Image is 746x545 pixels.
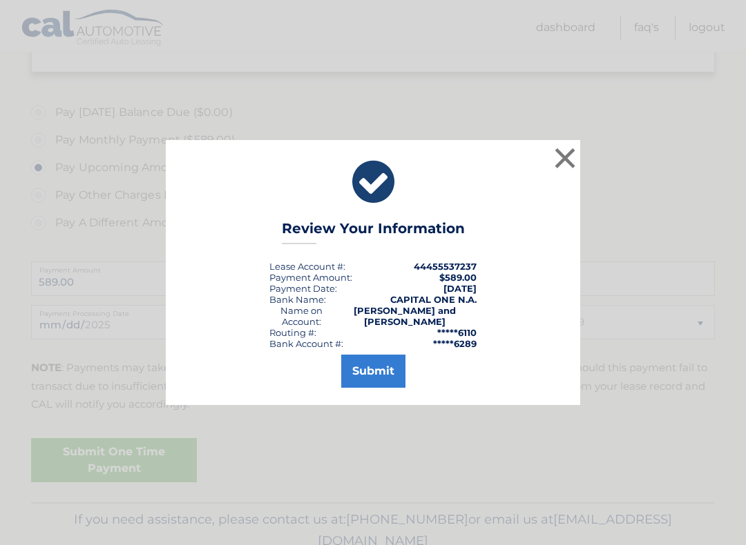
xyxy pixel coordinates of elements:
[269,283,335,294] span: Payment Date
[269,261,345,272] div: Lease Account #:
[269,327,316,338] div: Routing #:
[269,305,334,327] div: Name on Account:
[551,144,579,172] button: ×
[390,294,477,305] strong: CAPITAL ONE N.A.
[269,283,337,294] div: :
[282,220,465,244] h3: Review Your Information
[354,305,456,327] strong: [PERSON_NAME] and [PERSON_NAME]
[443,283,477,294] span: [DATE]
[439,272,477,283] span: $589.00
[269,272,352,283] div: Payment Amount:
[341,355,405,388] button: Submit
[414,261,477,272] strong: 44455537237
[269,338,343,349] div: Bank Account #:
[269,294,326,305] div: Bank Name:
